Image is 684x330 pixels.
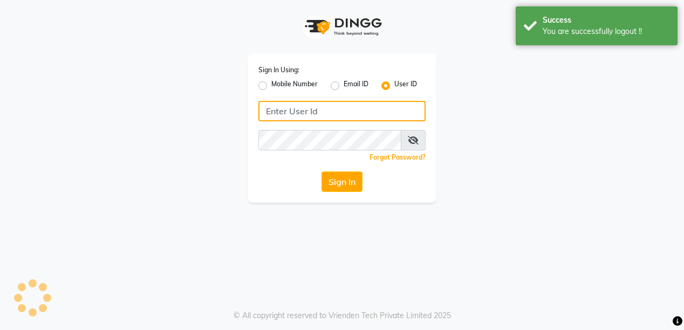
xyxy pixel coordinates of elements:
[258,101,426,121] input: Username
[299,11,385,43] img: logo1.svg
[258,65,299,75] label: Sign In Using:
[271,79,318,92] label: Mobile Number
[543,26,669,37] div: You are successfully logout !!
[394,79,417,92] label: User ID
[258,130,401,150] input: Username
[344,79,368,92] label: Email ID
[322,171,362,192] button: Sign In
[543,15,669,26] div: Success
[370,153,426,161] a: Forgot Password?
